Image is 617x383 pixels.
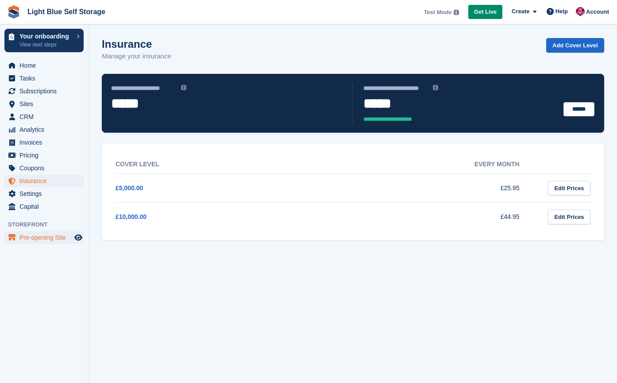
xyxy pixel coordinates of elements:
a: Light Blue Self Storage [24,4,109,19]
a: Edit Prices [548,181,590,195]
img: icon-info-grey-7440780725fd019a000dd9b08b2336e03edf1995a4989e88bcd33f0948082b44.svg [454,10,459,15]
a: menu [4,231,84,244]
h1: Insurance [102,38,171,50]
span: Analytics [19,123,73,136]
span: Sites [19,98,73,110]
a: menu [4,136,84,149]
span: Subscriptions [19,85,73,97]
span: Storefront [8,220,88,229]
span: Get Live [474,8,497,16]
img: icon-info-grey-7440780725fd019a000dd9b08b2336e03edf1995a4989e88bcd33f0948082b44.svg [433,85,438,90]
p: Manage your insurance [102,51,171,61]
span: Create [512,7,529,16]
span: Capital [19,200,73,213]
span: Help [555,7,568,16]
span: Pre-opening Site [19,231,73,244]
img: Jack Chivers [576,7,585,16]
a: Preview store [73,232,84,243]
a: menu [4,175,84,187]
a: menu [4,59,84,72]
a: menu [4,200,84,213]
a: Your onboarding View next steps [4,29,84,52]
img: icon-info-grey-7440780725fd019a000dd9b08b2336e03edf1995a4989e88bcd33f0948082b44.svg [181,85,186,90]
a: Get Live [468,5,502,19]
span: Test Mode [424,8,451,17]
a: menu [4,98,84,110]
a: menu [4,111,84,123]
a: menu [4,162,84,174]
a: menu [4,72,84,84]
a: menu [4,188,84,200]
a: Edit Prices [548,210,590,224]
a: menu [4,123,84,136]
span: Account [586,8,609,16]
span: Settings [19,188,73,200]
img: stora-icon-8386f47178a22dfd0bd8f6a31ec36ba5ce8667c1dd55bd0f319d3a0aa187defe.svg [7,5,20,19]
a: Add Cover Level [546,38,604,53]
a: menu [4,149,84,161]
p: Your onboarding [19,33,72,39]
span: Coupons [19,162,73,174]
span: Tasks [19,72,73,84]
span: Home [19,59,73,72]
th: Every month [326,155,537,174]
span: Insurance [19,175,73,187]
td: £25.95 [326,174,537,203]
span: Invoices [19,136,73,149]
td: £44.95 [326,203,537,231]
a: menu [4,85,84,97]
span: Pricing [19,149,73,161]
p: View next steps [19,41,72,49]
a: £10,000.00 [116,213,147,220]
th: Cover Level [116,155,326,174]
a: £5,000.00 [116,184,143,191]
span: CRM [19,111,73,123]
